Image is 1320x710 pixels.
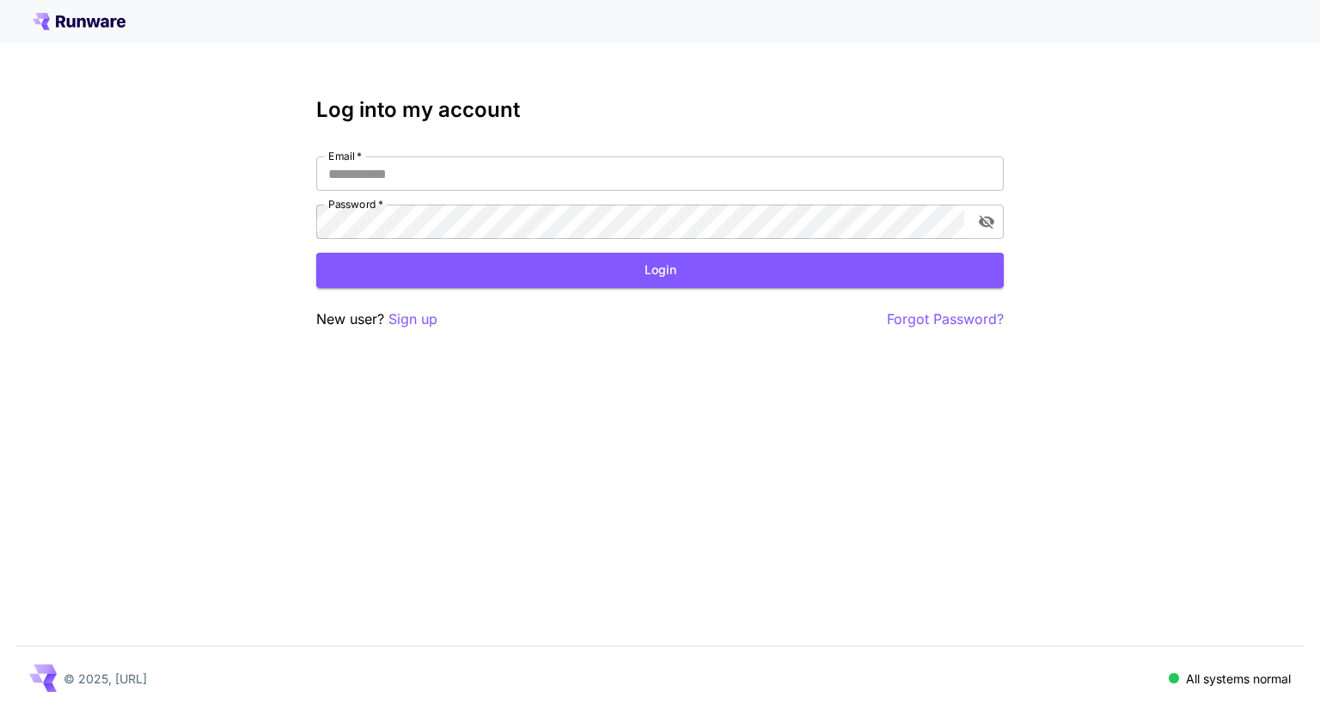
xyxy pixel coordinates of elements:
p: © 2025, [URL] [64,670,147,688]
h3: Log into my account [316,98,1004,122]
p: New user? [316,309,437,330]
button: Login [316,253,1004,288]
p: All systems normal [1186,670,1291,688]
label: Email [328,149,362,163]
button: Forgot Password? [887,309,1004,330]
button: Sign up [388,309,437,330]
button: toggle password visibility [971,206,1002,237]
label: Password [328,197,383,211]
